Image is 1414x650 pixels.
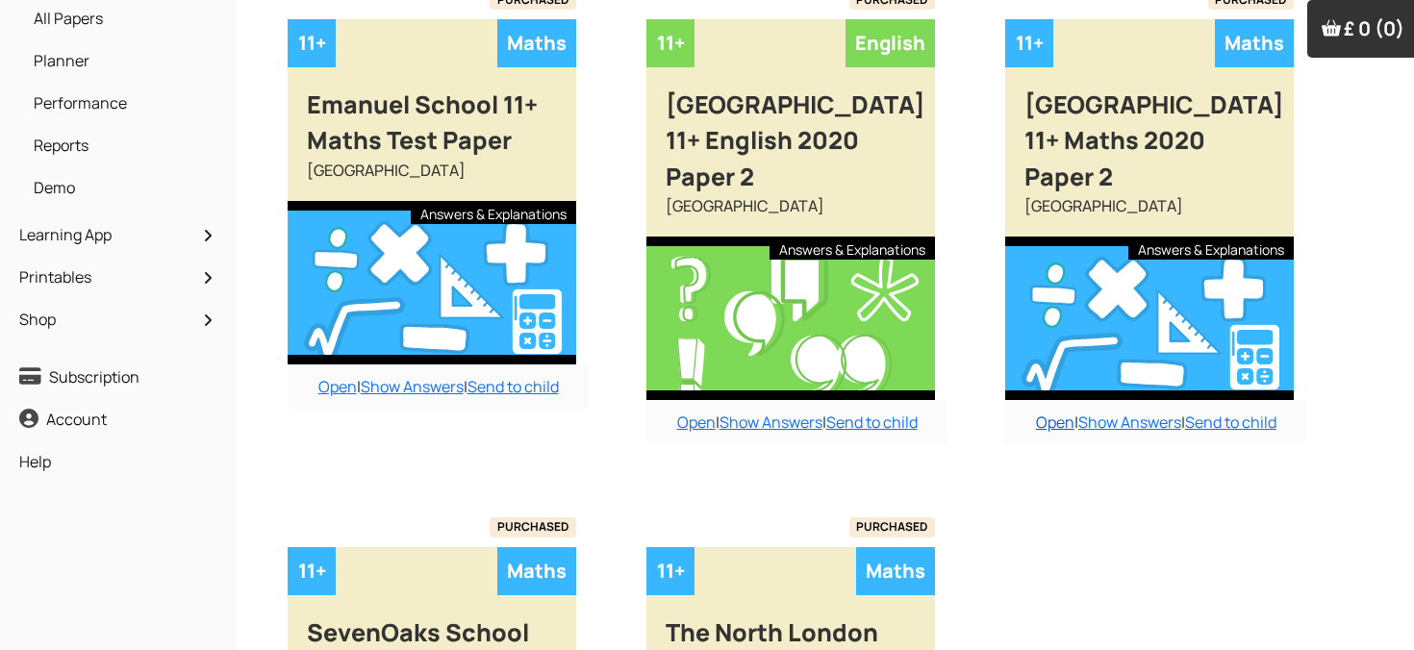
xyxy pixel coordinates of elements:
div: Maths [856,547,935,595]
a: All Papers [29,2,216,35]
div: [GEOGRAPHIC_DATA] [646,194,935,237]
img: Your items in the shopping basket [1322,18,1341,37]
div: 11+ [288,547,336,595]
a: Send to child [1185,412,1276,433]
a: Open [677,412,716,433]
a: Show Answers [361,376,464,397]
div: [GEOGRAPHIC_DATA] [288,159,576,201]
div: Maths [1215,19,1294,67]
div: Answers & Explanations [1128,237,1294,260]
div: Maths [497,547,576,595]
div: Answers & Explanations [411,201,576,224]
div: English [846,19,935,67]
div: 11+ [288,19,336,67]
div: 11+ [646,547,694,595]
a: Show Answers [1078,412,1181,433]
a: Printables [14,261,221,293]
div: [GEOGRAPHIC_DATA] 11+ English 2020 Paper 2 [646,67,935,195]
a: Subscription [14,361,221,393]
a: Send to child [826,412,918,433]
a: Performance [29,87,216,119]
a: Demo [29,171,216,204]
div: 11+ [1005,19,1053,67]
div: [GEOGRAPHIC_DATA] [1005,194,1294,237]
div: | | [646,400,947,444]
div: Answers & Explanations [770,237,935,260]
a: Planner [29,44,216,77]
div: 11+ [646,19,694,67]
span: PURCHASED [490,517,576,537]
a: Reports [29,129,216,162]
a: Open [1036,412,1074,433]
a: Open [318,376,357,397]
div: | | [1005,400,1306,444]
a: Show Answers [720,412,822,433]
a: Help [14,445,221,478]
div: | | [288,364,589,409]
a: Learning App [14,218,221,251]
a: Shop [14,303,221,336]
span: PURCHASED [849,517,936,537]
div: Emanuel School 11+ Maths Test Paper [288,67,576,159]
a: Send to child [467,376,559,397]
a: Account [14,403,221,436]
div: Maths [497,19,576,67]
span: £ 0 (0) [1344,15,1404,41]
div: [GEOGRAPHIC_DATA] 11+ Maths 2020 Paper 2 [1005,67,1294,195]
